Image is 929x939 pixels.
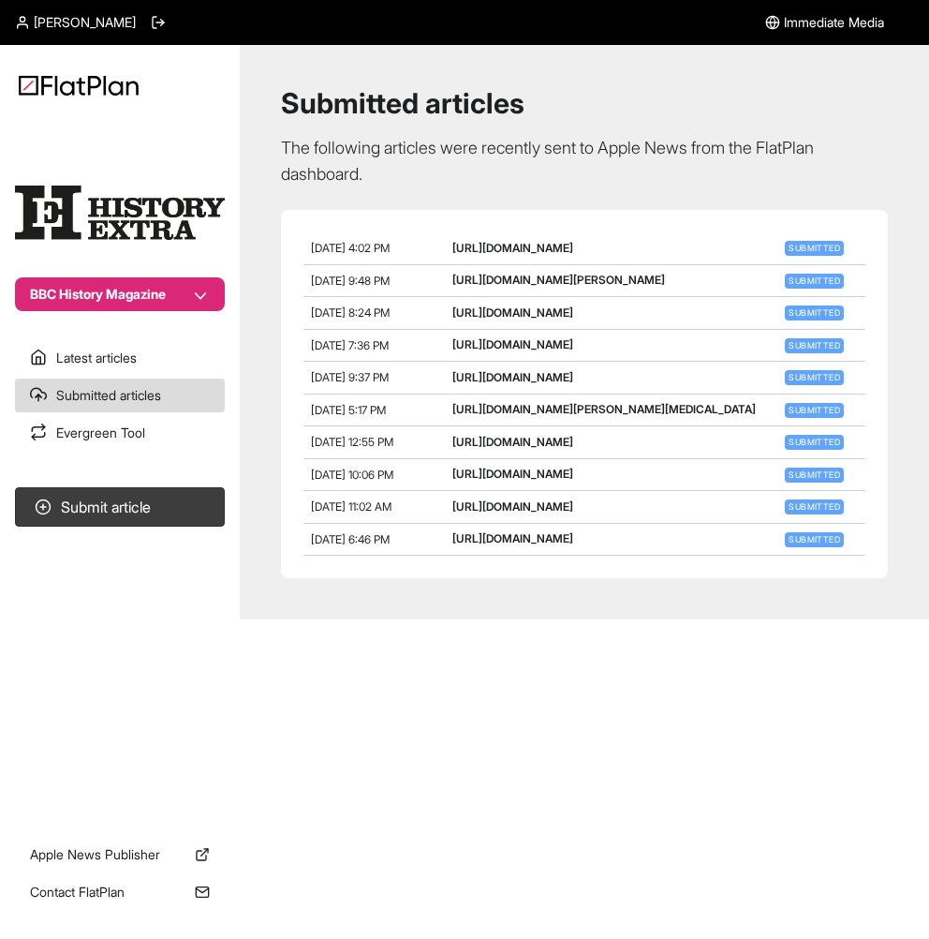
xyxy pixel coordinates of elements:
[452,370,573,384] a: [URL][DOMAIN_NAME]
[452,402,756,416] a: [URL][DOMAIN_NAME][PERSON_NAME][MEDICAL_DATA]
[311,532,390,546] span: [DATE] 6:46 PM
[781,240,848,254] a: Submitted
[785,274,844,289] span: Submitted
[311,468,393,482] span: [DATE] 10:06 PM
[781,369,848,383] a: Submitted
[452,337,573,351] a: [URL][DOMAIN_NAME]
[781,337,848,351] a: Submitted
[15,487,225,527] button: Submit article
[452,273,665,287] a: [URL][DOMAIN_NAME][PERSON_NAME]
[281,86,888,120] h1: Submitted articles
[452,467,573,481] a: [URL][DOMAIN_NAME]
[785,468,844,483] span: Submitted
[311,499,391,514] span: [DATE] 11:02 AM
[15,416,225,450] a: Evergreen Tool
[452,435,573,449] a: [URL][DOMAIN_NAME]
[781,402,848,416] a: Submitted
[311,370,389,384] span: [DATE] 9:37 PM
[311,403,386,417] span: [DATE] 5:17 PM
[311,338,389,352] span: [DATE] 7:36 PM
[784,13,884,32] span: Immediate Media
[15,875,225,909] a: Contact FlatPlan
[15,13,136,32] a: [PERSON_NAME]
[785,370,844,385] span: Submitted
[781,467,848,481] a: Submitted
[15,277,225,311] button: BBC History Magazine
[785,403,844,418] span: Submitted
[781,273,848,287] a: Submitted
[15,341,225,375] a: Latest articles
[785,435,844,450] span: Submitted
[781,305,848,319] a: Submitted
[311,306,390,320] span: [DATE] 8:24 PM
[452,306,573,320] a: [URL][DOMAIN_NAME]
[15,186,225,240] img: Publication Logo
[311,435,393,449] span: [DATE] 12:55 PM
[785,241,844,256] span: Submitted
[311,241,390,255] span: [DATE] 4:02 PM
[15,379,225,412] a: Submitted articles
[19,75,139,96] img: Logo
[34,13,136,32] span: [PERSON_NAME]
[785,532,844,547] span: Submitted
[781,434,848,448] a: Submitted
[785,306,844,320] span: Submitted
[452,241,573,255] a: [URL][DOMAIN_NAME]
[781,499,848,513] a: Submitted
[281,135,888,187] p: The following articles were recently sent to Apple News from the FlatPlan dashboard.
[781,531,848,545] a: Submitted
[452,499,573,514] a: [URL][DOMAIN_NAME]
[785,338,844,353] span: Submitted
[311,274,390,288] span: [DATE] 9:48 PM
[785,499,844,514] span: Submitted
[452,531,573,545] a: [URL][DOMAIN_NAME]
[15,838,225,872] a: Apple News Publisher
